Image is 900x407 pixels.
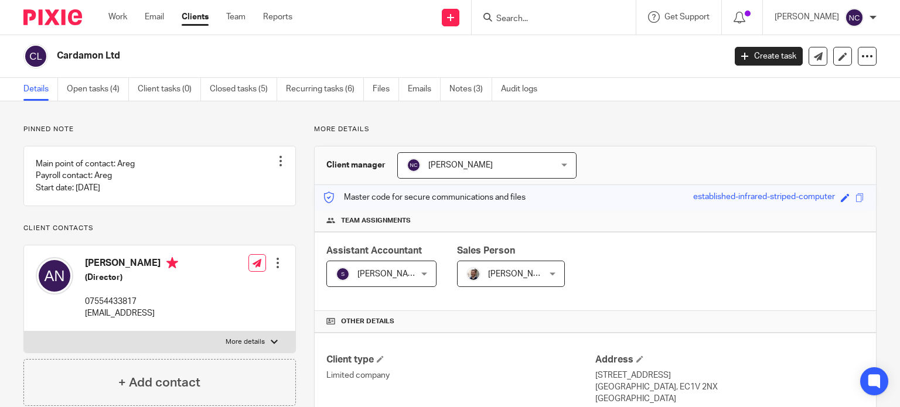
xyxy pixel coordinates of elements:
img: Pixie [23,9,82,25]
h4: + Add contact [118,374,200,392]
p: 07554433817 [85,296,178,307]
span: Assistant Accountant [326,246,422,255]
p: [PERSON_NAME] [775,11,839,23]
span: Team assignments [341,216,411,225]
p: Client contacts [23,224,296,233]
img: svg%3E [407,158,421,172]
span: [PERSON_NAME] [488,270,553,278]
img: svg%3E [336,267,350,281]
h4: Address [595,354,864,366]
div: established-infrared-striped-computer [693,191,835,204]
h4: Client type [326,354,595,366]
img: svg%3E [23,44,48,69]
a: Reports [263,11,292,23]
a: Email [145,11,164,23]
i: Primary [166,257,178,269]
a: Recurring tasks (6) [286,78,364,101]
p: Pinned note [23,125,296,134]
a: Client tasks (0) [138,78,201,101]
img: svg%3E [845,8,864,27]
h5: (Director) [85,272,178,283]
a: Clients [182,11,209,23]
h2: Cardamon Ltd [57,50,585,62]
p: More details [226,337,265,347]
a: Details [23,78,58,101]
p: [EMAIL_ADDRESS] [85,307,178,319]
a: Audit logs [501,78,546,101]
input: Search [495,14,601,25]
a: Create task [735,47,803,66]
a: Team [226,11,246,23]
p: [GEOGRAPHIC_DATA], EC1V 2NX [595,381,864,393]
span: [PERSON_NAME] [428,161,493,169]
img: svg%3E [36,257,73,295]
h3: Client manager [326,159,386,171]
img: Matt%20Circle.png [466,267,480,281]
span: [PERSON_NAME] K V [357,270,436,278]
p: Limited company [326,370,595,381]
a: Closed tasks (5) [210,78,277,101]
h4: [PERSON_NAME] [85,257,178,272]
a: Open tasks (4) [67,78,129,101]
a: Work [108,11,127,23]
a: Files [373,78,399,101]
p: [STREET_ADDRESS] [595,370,864,381]
span: Other details [341,317,394,326]
p: [GEOGRAPHIC_DATA] [595,393,864,405]
p: Master code for secure communications and files [323,191,526,203]
span: Sales Person [457,246,515,255]
a: Notes (3) [449,78,492,101]
a: Emails [408,78,441,101]
p: More details [314,125,877,134]
span: Get Support [664,13,710,21]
